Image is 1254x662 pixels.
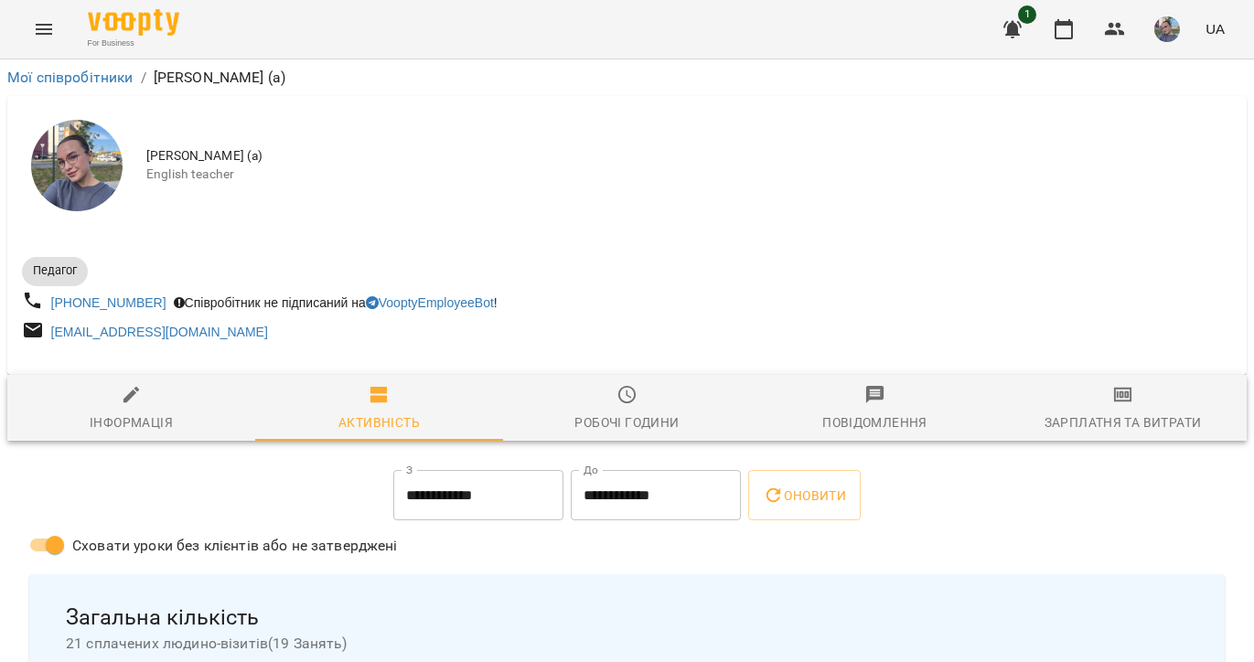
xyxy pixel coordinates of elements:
[22,7,66,51] button: Menu
[574,411,679,433] div: Робочі години
[338,411,420,433] div: Активність
[154,67,286,89] p: [PERSON_NAME] (а)
[170,290,501,315] div: Співробітник не підписаний на !
[141,67,146,89] li: /
[72,535,398,557] span: Сховати уроки без клієнтів або не затверджені
[22,262,88,279] span: Педагог
[66,603,1188,632] span: Загальна кількість
[1018,5,1036,24] span: 1
[1198,12,1232,46] button: UA
[748,470,861,521] button: Оновити
[366,295,494,310] a: VooptyEmployeeBot
[1154,16,1180,42] img: 12e81ef5014e817b1a9089eb975a08d3.jpeg
[66,633,1188,655] span: 21 сплачених людино-візитів ( 19 Занять )
[763,485,846,507] span: Оновити
[146,165,1232,184] span: English teacher
[7,69,134,86] a: Мої співробітники
[1045,411,1202,433] div: Зарплатня та Витрати
[88,37,179,49] span: For Business
[51,295,166,310] a: [PHONE_NUMBER]
[90,411,173,433] div: Інформація
[1206,19,1225,38] span: UA
[822,411,927,433] div: Повідомлення
[31,120,123,211] img: Павленко Світлана (а)
[146,147,1232,165] span: [PERSON_NAME] (а)
[7,67,1247,89] nav: breadcrumb
[51,325,268,339] a: [EMAIL_ADDRESS][DOMAIN_NAME]
[88,9,179,36] img: Voopty Logo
